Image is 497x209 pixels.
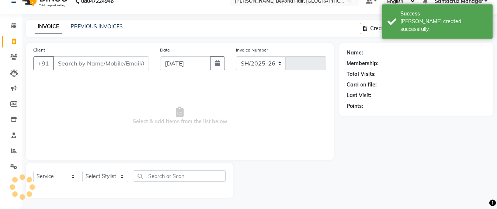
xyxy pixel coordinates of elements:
[347,60,379,67] div: Membership:
[71,23,123,30] a: PREVIOUS INVOICES
[33,79,326,153] span: Select & add items from the list below
[134,170,226,182] input: Search or Scan
[347,70,376,78] div: Total Visits:
[35,20,62,33] a: INVOICE
[33,47,45,53] label: Client
[53,56,149,70] input: Search by Name/Mobile/Email/Code
[347,81,377,89] div: Card on file:
[400,10,487,18] div: Success
[360,23,402,34] button: Create New
[400,18,487,33] div: Bill created successfully.
[347,49,363,57] div: Name:
[160,47,170,53] label: Date
[33,56,54,70] button: +91
[347,92,371,99] div: Last Visit:
[236,47,268,53] label: Invoice Number
[347,102,363,110] div: Points:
